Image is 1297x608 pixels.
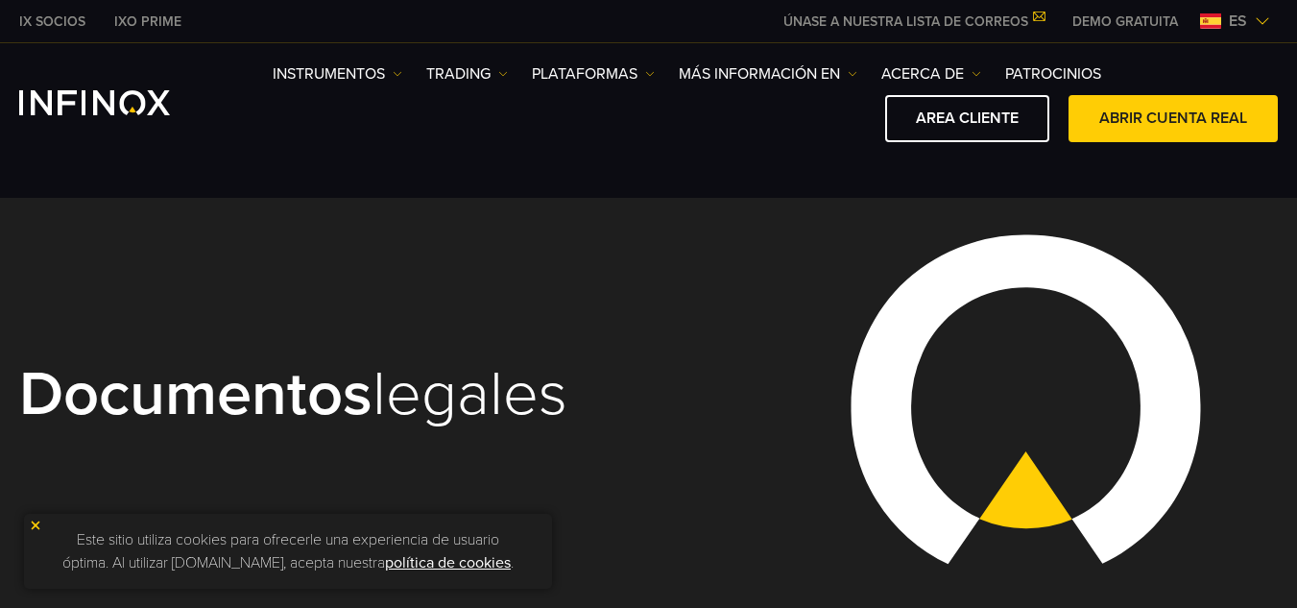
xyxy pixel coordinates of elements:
[769,13,1058,30] a: ÚNASE A NUESTRA LISTA DE CORREOS
[34,523,542,579] p: Este sitio utiliza cookies para ofrecerle una experiencia de usuario óptima. Al utilizar [DOMAIN_...
[385,553,511,572] a: política de cookies
[1221,10,1255,33] span: es
[19,90,215,115] a: INFINOX Logo
[100,12,196,32] a: INFINOX
[1069,95,1278,142] a: ABRIR CUENTA REAL
[532,62,655,85] a: PLATAFORMAS
[885,95,1049,142] a: AREA CLIENTE
[1005,62,1101,85] a: Patrocinios
[5,12,100,32] a: INFINOX
[1058,12,1192,32] a: INFINOX MENU
[679,62,857,85] a: Más información en
[273,62,402,85] a: Instrumentos
[19,362,623,427] h1: legales
[29,519,42,532] img: yellow close icon
[881,62,981,85] a: ACERCA DE
[19,356,372,432] strong: Documentos
[426,62,508,85] a: TRADING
